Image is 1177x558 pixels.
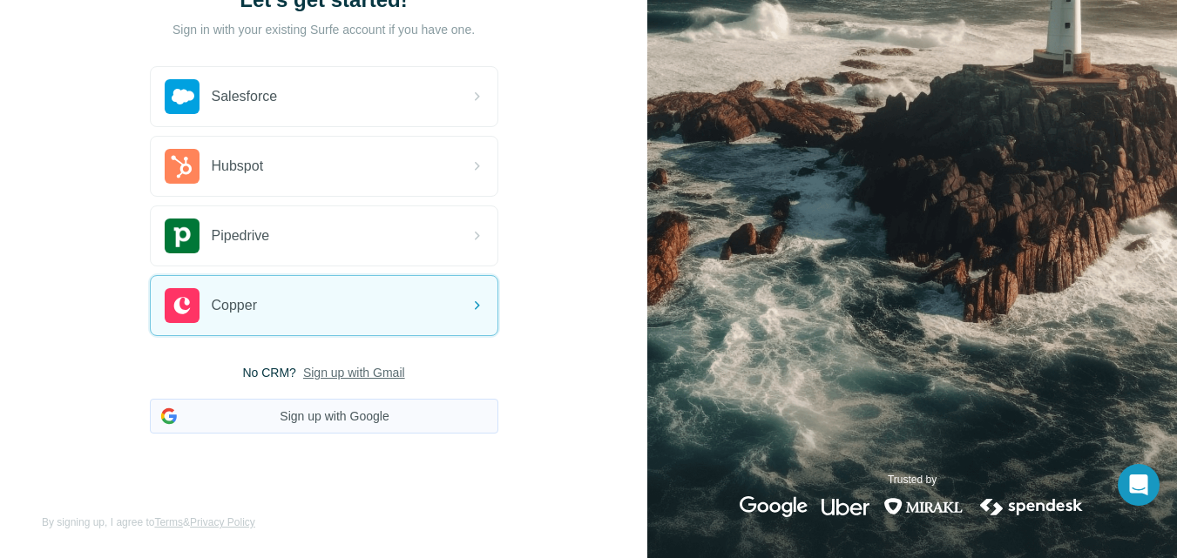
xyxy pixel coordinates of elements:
img: uber's logo [822,496,869,517]
button: Sign up with Google [150,399,498,434]
p: Sign in with your existing Surfe account if you have one. [172,21,475,38]
img: spendesk's logo [977,496,1086,517]
span: Copper [212,295,257,316]
img: salesforce's logo [165,79,200,114]
a: Privacy Policy [190,516,255,528]
span: Pipedrive [212,225,270,246]
span: No CRM? [242,364,295,381]
img: copper's logo [165,288,200,323]
img: google's logo [740,496,808,517]
span: By signing up, I agree to & [42,514,255,530]
span: Hubspot [212,156,264,177]
img: hubspot's logo [165,149,200,184]
div: Open Intercom Messenger [1118,464,1160,506]
span: Salesforce [212,86,278,107]
img: pipedrive's logo [165,218,200,253]
p: Trusted by [888,472,937,487]
a: Terms [154,516,183,528]
img: mirakl's logo [883,496,964,517]
button: Sign up with Gmail [303,364,405,381]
